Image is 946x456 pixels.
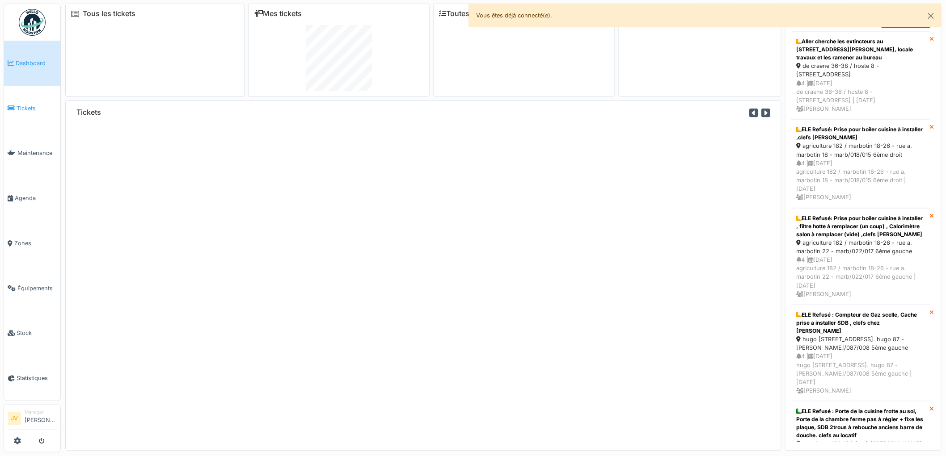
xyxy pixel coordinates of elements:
span: Zones [14,239,57,247]
a: ELE Refusé : Compteur de Gaz scelle, Cache prise a installer SDB , clefs chez [PERSON_NAME] hugo ... [791,305,930,401]
div: agriculture 182 / marbotin 18-26 - rue a. marbotin 22 - marb/022/017 6ème gauche [797,238,924,255]
span: Statistiques [17,374,57,382]
button: Close [921,4,941,28]
span: Maintenance [17,149,57,157]
span: Agenda [15,194,57,202]
div: 4 | [DATE] agriculture 182 / marbotin 18-26 - rue a. marbotin 18 - marb/018/015 6ème droit | [DAT... [797,159,924,202]
a: JV Manager[PERSON_NAME] [8,409,57,430]
h6: Tickets [76,108,101,117]
li: JV [8,412,21,425]
span: Dashboard [16,59,57,67]
a: Zones [4,221,60,266]
div: Manager [25,409,57,415]
div: de craene 36-38 / hoste 8 - [STREET_ADDRESS] [797,62,924,79]
a: Équipements [4,266,60,311]
a: Mes tickets [254,9,302,18]
div: ELE Refusé : Compteur de Gaz scelle, Cache prise a installer SDB , clefs chez [PERSON_NAME] [797,311,924,335]
div: ELE Refusé : Porte de la cuisine frotte au sol, Porte de la chambre ferme pas à régler + fixe les... [797,407,924,439]
div: Aller cherche les extincteurs au [STREET_ADDRESS][PERSON_NAME], locale travaux et les ramener au ... [797,38,924,62]
img: Badge_color-CXgf-gQk.svg [19,9,46,36]
div: 4 | [DATE] agriculture 182 / marbotin 18-26 - rue a. marbotin 22 - marb/022/017 6ème gauche | [DA... [797,255,924,298]
div: hugo [STREET_ADDRESS]. hugo 87 - [PERSON_NAME]/087/008 5ème gauche [797,335,924,352]
a: Stock [4,311,60,356]
a: Toutes les tâches [439,9,506,18]
a: Tous les tickets [83,9,135,18]
div: ELE Refusé: Prise pour boiler cuisine à installer , filtre hotte à remplacer (un coup) , Calorimè... [797,214,924,238]
a: Maintenance [4,131,60,176]
a: Tickets [4,86,60,131]
span: Tickets [17,104,57,113]
li: [PERSON_NAME] [25,409,57,428]
a: ELE Refusé: Prise pour boiler cuisine à installer ,clefs [PERSON_NAME] agriculture 182 / marbotin... [791,119,930,208]
a: Aller cherche les extincteurs au [STREET_ADDRESS][PERSON_NAME], locale travaux et les ramener au ... [791,31,930,119]
a: Dashboard [4,41,60,86]
div: ELE Refusé: Prise pour boiler cuisine à installer ,clefs [PERSON_NAME] [797,126,924,142]
div: 4 | [DATE] de craene 36-38 / hoste 8 - [STREET_ADDRESS] | [DATE] [PERSON_NAME] [797,79,924,113]
div: agriculture 182 / marbotin 18-26 - rue a. marbotin 18 - marb/018/015 6ème droit [797,142,924,159]
a: Statistiques [4,356,60,401]
span: Équipements [17,284,57,293]
div: Vous êtes déjà connecté(e). [469,4,942,27]
a: Agenda [4,176,60,221]
span: Stock [17,329,57,337]
a: ELE Refusé: Prise pour boiler cuisine à installer , filtre hotte à remplacer (un coup) , Calorimè... [791,208,930,305]
div: 4 | [DATE] hugo [STREET_ADDRESS]. hugo 87 - [PERSON_NAME]/087/008 5ème gauche | [DATE] [PERSON_NAME] [797,352,924,395]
